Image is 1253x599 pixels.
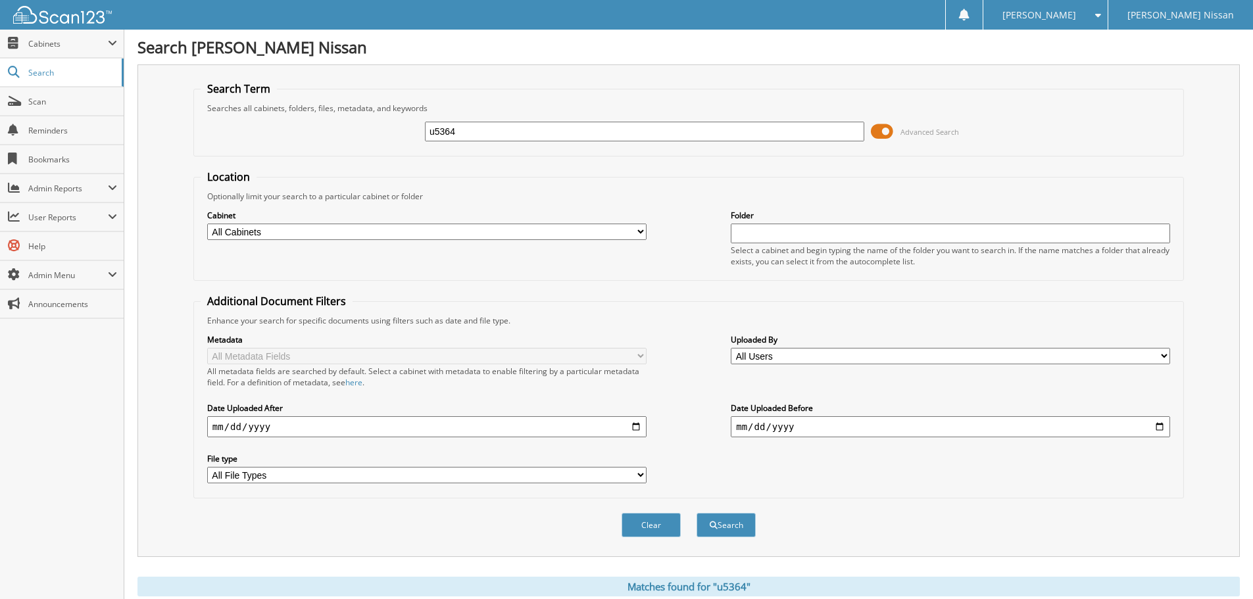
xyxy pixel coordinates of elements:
[28,241,117,252] span: Help
[13,6,112,24] img: scan123-logo-white.svg
[201,103,1177,114] div: Searches all cabinets, folders, files, metadata, and keywords
[28,212,108,223] span: User Reports
[28,96,117,107] span: Scan
[207,402,647,414] label: Date Uploaded After
[28,38,108,49] span: Cabinets
[201,294,353,308] legend: Additional Document Filters
[137,36,1240,58] h1: Search [PERSON_NAME] Nissan
[207,334,647,345] label: Metadata
[731,210,1170,221] label: Folder
[137,577,1240,596] div: Matches found for "u5364"
[345,377,362,388] a: here
[207,210,647,221] label: Cabinet
[731,402,1170,414] label: Date Uploaded Before
[201,82,277,96] legend: Search Term
[28,125,117,136] span: Reminders
[201,315,1177,326] div: Enhance your search for specific documents using filters such as date and file type.
[697,513,756,537] button: Search
[28,183,108,194] span: Admin Reports
[207,453,647,464] label: File type
[1002,11,1076,19] span: [PERSON_NAME]
[731,416,1170,437] input: end
[201,191,1177,202] div: Optionally limit your search to a particular cabinet or folder
[207,366,647,388] div: All metadata fields are searched by default. Select a cabinet with metadata to enable filtering b...
[28,67,115,78] span: Search
[28,299,117,310] span: Announcements
[1127,11,1234,19] span: [PERSON_NAME] Nissan
[731,245,1170,267] div: Select a cabinet and begin typing the name of the folder you want to search in. If the name match...
[731,334,1170,345] label: Uploaded By
[201,170,257,184] legend: Location
[28,154,117,165] span: Bookmarks
[207,416,647,437] input: start
[28,270,108,281] span: Admin Menu
[622,513,681,537] button: Clear
[900,127,959,137] span: Advanced Search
